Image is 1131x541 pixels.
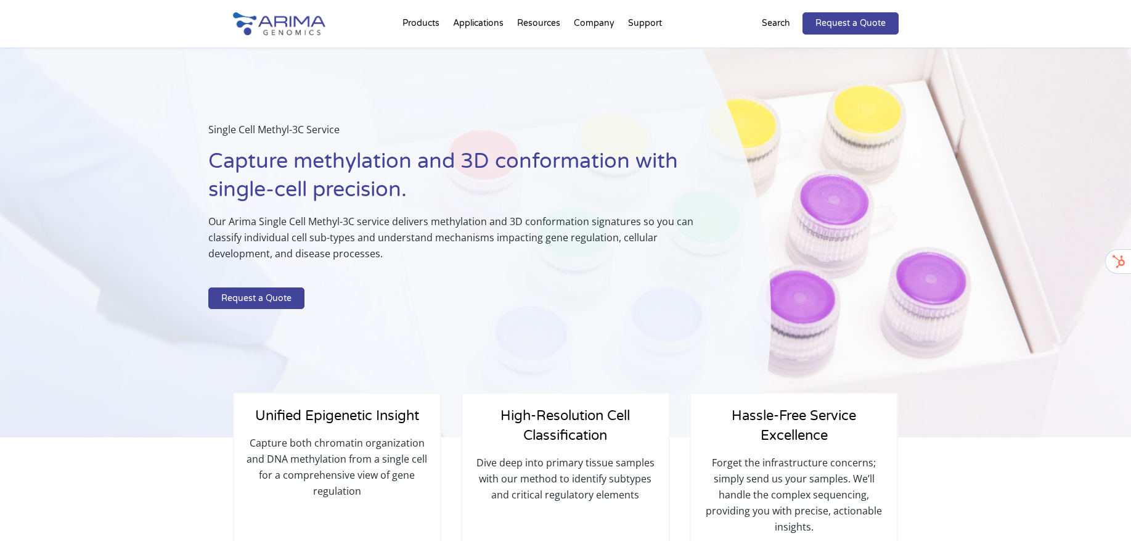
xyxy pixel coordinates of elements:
[208,147,709,213] h1: Capture methylation and 3D conformation with single-cell precision.
[500,408,630,444] span: High-Resolution Cell Classification
[208,122,709,147] p: Single Cell Methyl-3C Service
[233,12,325,35] img: Arima-Genomics-logo
[732,408,856,444] span: Hassle-Free Service Excellence
[762,15,790,31] p: Search
[208,287,304,310] a: Request a Quote
[802,12,899,35] a: Request a Quote
[247,435,428,499] p: Capture both chromatin organization and DNA methylation from a single cell for a comprehensive vi...
[255,408,419,424] span: Unified Epigenetic Insight
[703,455,884,535] p: Forget the infrastructure concerns; simply send us your samples. We’ll handle the complex sequenc...
[208,213,709,271] p: Our Arima Single Cell Methyl-3C service delivers methylation and 3D conformation signatures so yo...
[475,455,656,503] p: Dive deep into primary tissue samples with our method to identify subtypes and critical regulator...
